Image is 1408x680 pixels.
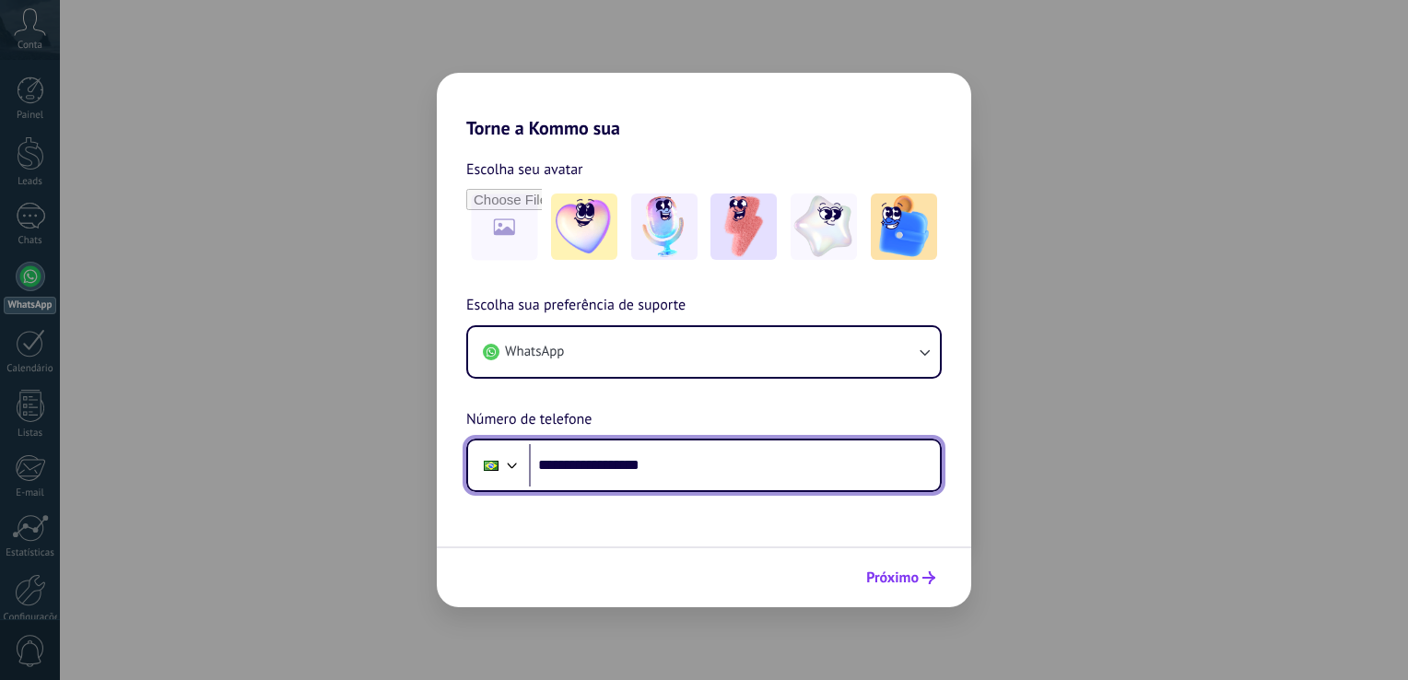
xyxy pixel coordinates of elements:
[474,446,509,485] div: Brazil: + 55
[466,294,686,318] span: Escolha sua preferência de suporte
[631,193,698,260] img: -2.jpeg
[551,193,617,260] img: -1.jpeg
[468,327,940,377] button: WhatsApp
[866,571,919,584] span: Próximo
[437,73,971,139] h2: Torne a Kommo sua
[871,193,937,260] img: -5.jpeg
[791,193,857,260] img: -4.jpeg
[710,193,777,260] img: -3.jpeg
[505,343,564,361] span: WhatsApp
[466,408,592,432] span: Número de telefone
[858,562,944,593] button: Próximo
[466,158,583,182] span: Escolha seu avatar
